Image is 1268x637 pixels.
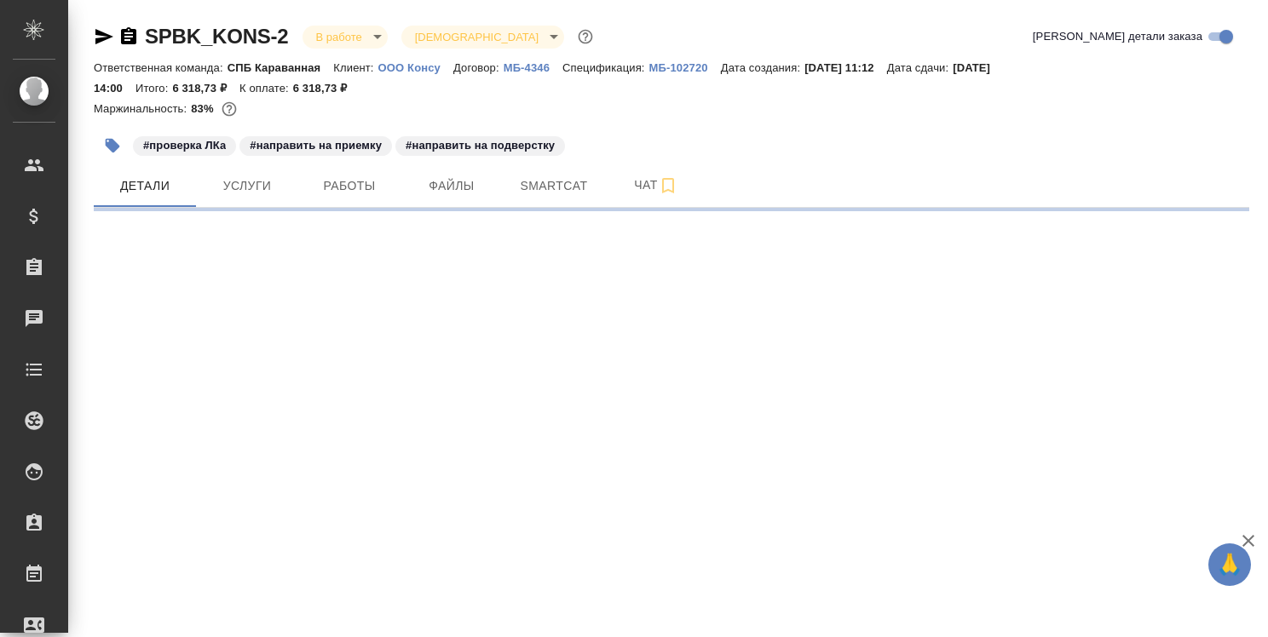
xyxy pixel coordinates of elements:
[1215,547,1244,582] span: 🙏
[658,175,678,196] svg: Подписаться
[94,26,114,47] button: Скопировать ссылку для ЯМессенджера
[333,61,378,74] p: Клиент:
[94,102,191,115] p: Маржинальность:
[94,61,228,74] p: Ответственная команда:
[1033,28,1202,45] span: [PERSON_NAME] детали заказа
[118,26,139,47] button: Скопировать ссылку
[504,61,562,74] p: МБ-4346
[411,175,493,197] span: Файлы
[94,127,131,164] button: Добавить тэг
[574,26,597,48] button: Доп статусы указывают на важность/срочность заказа
[406,137,555,154] p: #направить на подверстку
[131,137,238,152] span: проверка ЛКа
[250,137,382,154] p: #направить на приемку
[721,61,804,74] p: Дата создания:
[172,82,239,95] p: 6 318,73 ₽
[562,61,648,74] p: Спецификация:
[228,61,334,74] p: СПБ Караванная
[218,98,240,120] button: 910.56 RUB;
[401,26,564,49] div: В работе
[104,175,186,197] span: Детали
[615,175,697,196] span: Чат
[191,102,217,115] p: 83%
[410,30,544,44] button: [DEMOGRAPHIC_DATA]
[293,82,360,95] p: 6 318,73 ₽
[311,30,367,44] button: В работе
[804,61,887,74] p: [DATE] 11:12
[1208,543,1251,586] button: 🙏
[239,82,293,95] p: К оплате:
[649,61,721,74] p: МБ-102720
[378,60,453,74] a: ООО Консу
[453,61,504,74] p: Договор:
[238,137,394,152] span: направить на приемку
[649,60,721,74] a: МБ-102720
[303,26,388,49] div: В работе
[308,175,390,197] span: Работы
[143,137,226,154] p: #проверка ЛКа
[394,137,567,152] span: направить на подверстку
[887,61,953,74] p: Дата сдачи:
[145,25,289,48] a: SPBK_KONS-2
[504,60,562,74] a: МБ-4346
[206,175,288,197] span: Услуги
[135,82,172,95] p: Итого:
[378,61,453,74] p: ООО Консу
[513,175,595,197] span: Smartcat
